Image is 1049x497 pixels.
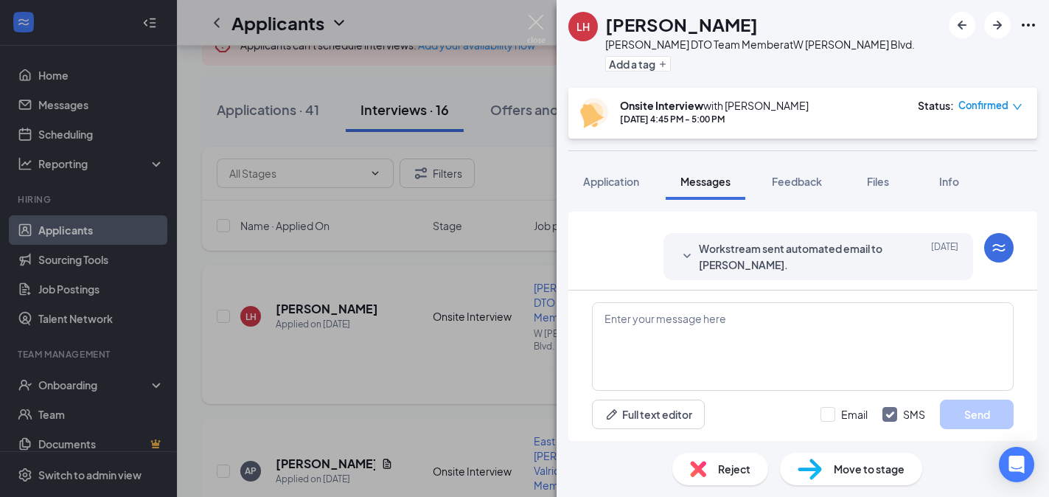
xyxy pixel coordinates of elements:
svg: ArrowLeftNew [953,16,971,34]
svg: ArrowRight [989,16,1006,34]
div: with [PERSON_NAME] [620,98,809,113]
span: Reject [718,461,750,477]
div: [DATE] 4:45 PM - 5:00 PM [620,113,809,125]
button: ArrowLeftNew [949,12,975,38]
span: Feedback [772,175,822,188]
button: ArrowRight [984,12,1011,38]
svg: Plus [658,60,667,69]
button: Full text editorPen [592,400,705,429]
b: Onsite Interview [620,99,703,112]
svg: Pen [604,407,619,422]
h1: [PERSON_NAME] [605,12,758,37]
div: LH [576,19,590,34]
span: [DATE] [931,240,958,273]
span: Files [867,175,889,188]
button: PlusAdd a tag [605,56,671,72]
span: Messages [680,175,731,188]
span: Move to stage [834,461,905,477]
span: Workstream sent automated email to [PERSON_NAME]. [699,240,892,273]
div: [PERSON_NAME] DTO Team Member at W [PERSON_NAME] Blvd. [605,37,915,52]
span: Info [939,175,959,188]
div: Open Intercom Messenger [999,447,1034,482]
button: Send [940,400,1014,429]
span: down [1012,102,1022,112]
div: Status : [918,98,954,113]
svg: Ellipses [1020,16,1037,34]
span: Confirmed [958,98,1008,113]
svg: SmallChevronDown [678,248,696,265]
svg: WorkstreamLogo [990,239,1008,257]
span: Application [583,175,639,188]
